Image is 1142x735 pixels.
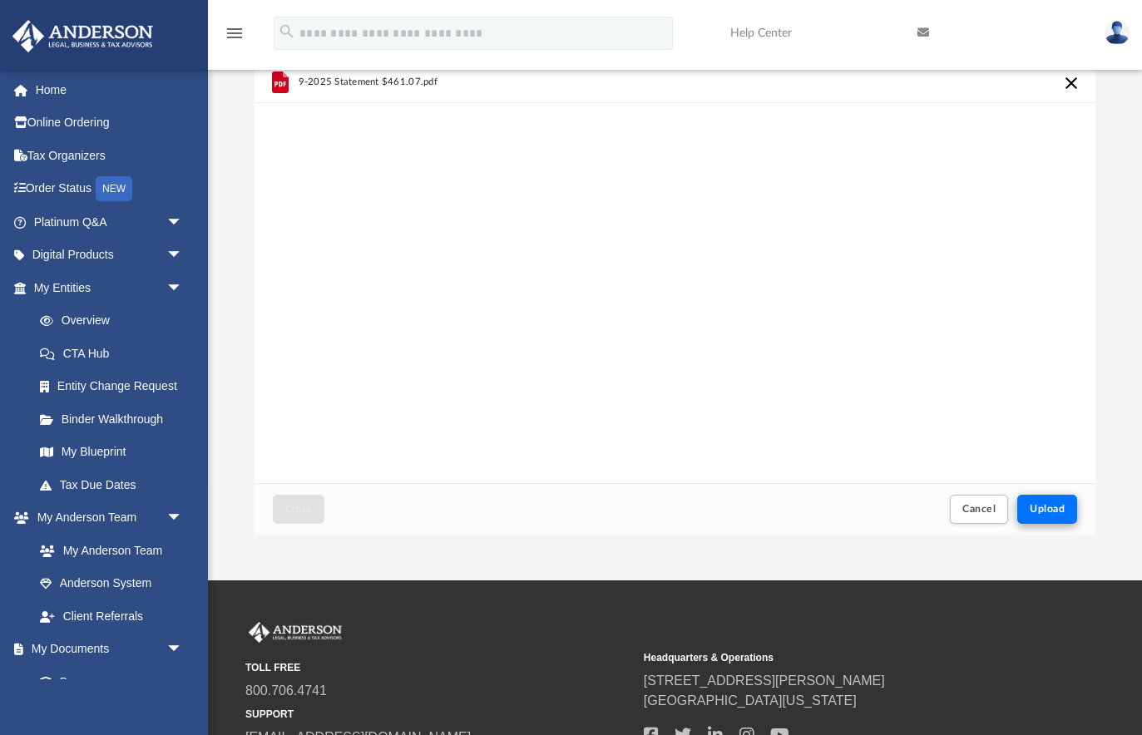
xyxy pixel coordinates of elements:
[166,205,200,239] span: arrow_drop_down
[273,495,324,524] button: Close
[299,76,438,87] span: 9-2025 Statement $461.07.pdf
[245,707,632,722] small: SUPPORT
[12,239,208,272] a: Digital Productsarrow_drop_down
[7,20,158,52] img: Anderson Advisors Platinum Portal
[23,337,208,370] a: CTA Hub
[255,62,1095,484] div: grid
[245,622,345,644] img: Anderson Advisors Platinum Portal
[23,534,191,567] a: My Anderson Team
[1105,21,1130,45] img: User Pic
[225,23,245,43] i: menu
[278,22,296,41] i: search
[23,468,208,501] a: Tax Due Dates
[12,106,208,140] a: Online Ordering
[644,673,885,688] a: [STREET_ADDRESS][PERSON_NAME]
[166,239,200,273] span: arrow_drop_down
[12,633,200,666] a: My Documentsarrow_drop_down
[166,501,200,535] span: arrow_drop_down
[23,599,200,633] a: Client Referrals
[23,436,200,469] a: My Blueprint
[950,495,1008,524] button: Cancel
[12,139,208,172] a: Tax Organizers
[12,271,208,304] a: My Entitiesarrow_drop_down
[245,683,327,698] a: 800.706.4741
[166,271,200,305] span: arrow_drop_down
[23,402,208,436] a: Binder Walkthrough
[23,665,191,698] a: Box
[285,504,312,514] span: Close
[644,650,1031,665] small: Headquarters & Operations
[962,504,996,514] span: Cancel
[12,73,208,106] a: Home
[225,32,245,43] a: menu
[12,205,208,239] a: Platinum Q&Aarrow_drop_down
[166,633,200,667] span: arrow_drop_down
[23,304,208,338] a: Overview
[644,693,857,708] a: [GEOGRAPHIC_DATA][US_STATE]
[1017,495,1077,524] button: Upload
[1061,73,1081,93] button: Cancel this upload
[23,370,208,403] a: Entity Change Request
[1030,504,1065,514] span: Upload
[12,172,208,206] a: Order StatusNEW
[12,501,200,535] a: My Anderson Teamarrow_drop_down
[245,660,632,675] small: TOLL FREE
[23,567,200,600] a: Anderson System
[255,62,1095,535] div: Upload
[96,176,132,201] div: NEW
